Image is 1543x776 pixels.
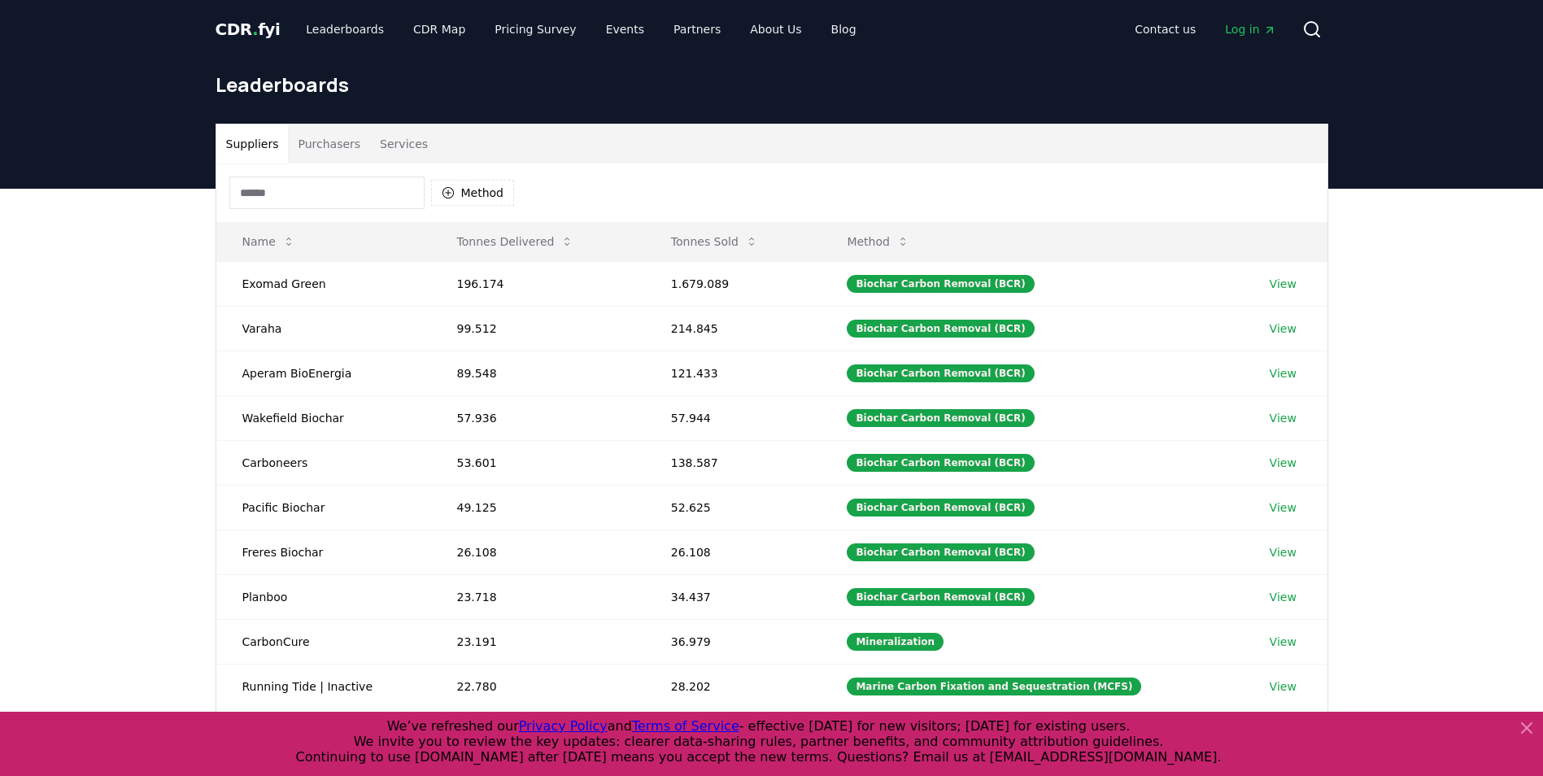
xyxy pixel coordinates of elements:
div: Biochar Carbon Removal (BCR) [847,499,1034,517]
td: 26.108 [431,530,645,574]
button: Name [229,225,308,258]
button: Tonnes Delivered [444,225,587,258]
td: 196.174 [431,261,645,306]
div: Biochar Carbon Removal (BCR) [847,364,1034,382]
td: 23.718 [431,574,645,619]
td: Aperam BioEnergia [216,351,431,395]
td: CarbonCure [216,619,431,664]
a: Leaderboards [293,15,397,44]
td: 121.433 [645,351,822,395]
td: Pacific Biochar [216,485,431,530]
td: 57.944 [645,395,822,440]
div: Biochar Carbon Removal (BCR) [847,320,1034,338]
td: 53.601 [431,440,645,485]
div: Biochar Carbon Removal (BCR) [847,454,1034,472]
td: 23.191 [431,619,645,664]
a: Contact us [1122,15,1209,44]
span: CDR fyi [216,20,281,39]
div: Biochar Carbon Removal (BCR) [847,588,1034,606]
a: View [1270,499,1297,516]
td: 52.625 [645,485,822,530]
a: View [1270,455,1297,471]
button: Method [834,225,922,258]
nav: Main [1122,15,1288,44]
span: Log in [1225,21,1275,37]
button: Method [431,180,515,206]
td: 99.512 [431,306,645,351]
a: View [1270,634,1297,650]
a: Pricing Survey [482,15,589,44]
td: Carboneers [216,440,431,485]
a: Blog [818,15,870,44]
a: CDR.fyi [216,18,281,41]
a: About Us [737,15,814,44]
td: Running Tide | Inactive [216,664,431,708]
a: View [1270,410,1297,426]
td: Freres Biochar [216,530,431,574]
button: Services [370,124,438,163]
h1: Leaderboards [216,72,1328,98]
td: 138.587 [645,440,822,485]
a: CDR Map [400,15,478,44]
div: Marine Carbon Fixation and Sequestration (MCFS) [847,678,1141,695]
td: 1.679.089 [645,261,822,306]
td: Exomad Green [216,261,431,306]
td: 28.202 [645,664,822,708]
td: 89.548 [431,351,645,395]
nav: Main [293,15,869,44]
td: Planboo [216,574,431,619]
td: 49.125 [431,485,645,530]
td: 36.979 [645,619,822,664]
td: Varaha [216,306,431,351]
a: View [1270,544,1297,560]
span: . [252,20,258,39]
a: View [1270,365,1297,381]
div: Biochar Carbon Removal (BCR) [847,275,1034,293]
a: View [1270,276,1297,292]
a: View [1270,589,1297,605]
div: Biochar Carbon Removal (BCR) [847,409,1034,427]
a: Log in [1212,15,1288,44]
a: Events [593,15,657,44]
td: 34.437 [645,574,822,619]
div: Biochar Carbon Removal (BCR) [847,543,1034,561]
td: 214.845 [645,306,822,351]
td: Wakefield Biochar [216,395,431,440]
a: View [1270,678,1297,695]
button: Suppliers [216,124,289,163]
td: 22.780 [431,664,645,708]
div: Mineralization [847,633,944,651]
button: Purchasers [288,124,370,163]
a: View [1270,320,1297,337]
td: 57.936 [431,395,645,440]
button: Tonnes Sold [658,225,771,258]
a: Partners [660,15,734,44]
td: 26.108 [645,530,822,574]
